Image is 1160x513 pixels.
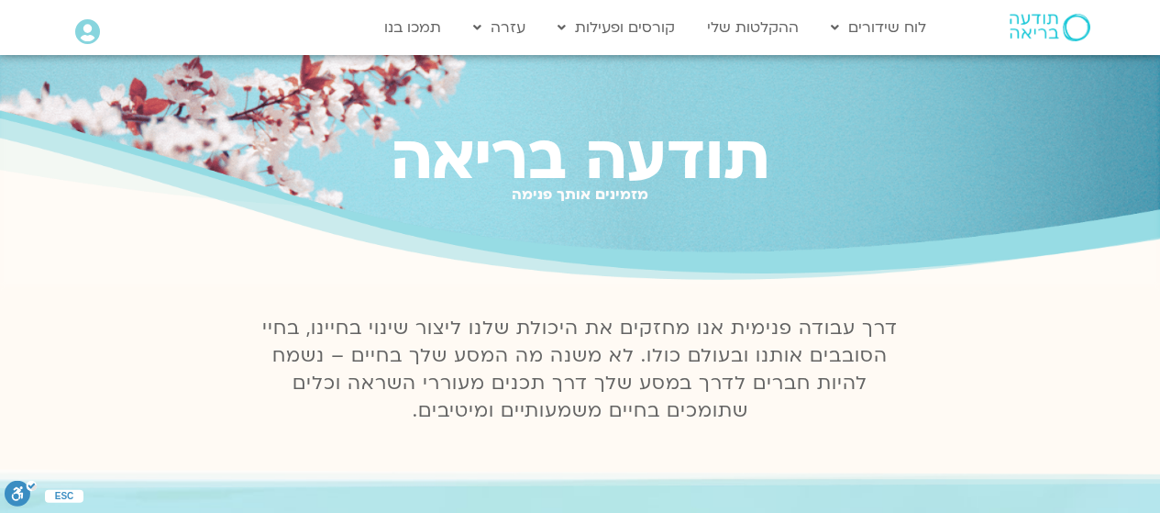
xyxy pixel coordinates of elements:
[375,10,450,45] a: תמכו בנו
[252,315,909,425] p: דרך עבודה פנימית אנו מחזקים את היכולת שלנו ליצור שינוי בחיינו, בחיי הסובבים אותנו ובעולם כולו. לא...
[822,10,935,45] a: לוח שידורים
[464,10,535,45] a: עזרה
[1010,14,1090,41] img: תודעה בריאה
[698,10,808,45] a: ההקלטות שלי
[548,10,684,45] a: קורסים ופעילות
